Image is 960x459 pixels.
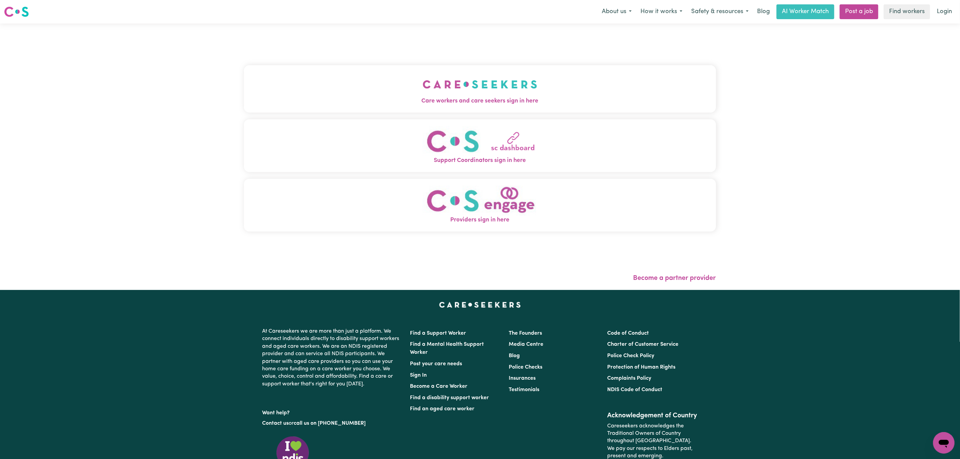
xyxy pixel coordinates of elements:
[607,376,651,381] a: Complaints Policy
[244,216,716,224] span: Providers sign in here
[410,342,484,355] a: Find a Mental Health Support Worker
[262,325,402,390] p: At Careseekers we are more than just a platform. We connect individuals directly to disability su...
[410,331,466,336] a: Find a Support Worker
[777,4,834,19] a: AI Worker Match
[933,4,956,19] a: Login
[509,342,543,347] a: Media Centre
[410,361,462,367] a: Post your care needs
[633,275,716,282] a: Become a partner provider
[410,373,427,378] a: Sign In
[509,353,520,359] a: Blog
[509,365,542,370] a: Police Checks
[244,156,716,165] span: Support Coordinators sign in here
[262,407,402,417] p: Want help?
[244,65,716,112] button: Care workers and care seekers sign in here
[244,179,716,232] button: Providers sign in here
[607,353,654,359] a: Police Check Policy
[753,4,774,19] a: Blog
[607,342,678,347] a: Charter of Customer Service
[509,376,536,381] a: Insurances
[262,417,402,430] p: or
[439,302,521,307] a: Careseekers home page
[294,421,366,426] a: call us on [PHONE_NUMBER]
[4,4,29,19] a: Careseekers logo
[244,97,716,106] span: Care workers and care seekers sign in here
[840,4,878,19] a: Post a job
[636,5,687,19] button: How it works
[933,432,955,454] iframe: Button to launch messaging window, conversation in progress
[884,4,930,19] a: Find workers
[607,365,675,370] a: Protection of Human Rights
[410,384,468,389] a: Become a Care Worker
[410,395,489,401] a: Find a disability support worker
[410,406,475,412] a: Find an aged care worker
[509,331,542,336] a: The Founders
[607,331,649,336] a: Code of Conduct
[607,412,698,420] h2: Acknowledgement of Country
[607,387,662,392] a: NDIS Code of Conduct
[509,387,539,392] a: Testimonials
[687,5,753,19] button: Safety & resources
[262,421,289,426] a: Contact us
[597,5,636,19] button: About us
[4,6,29,18] img: Careseekers logo
[244,119,716,172] button: Support Coordinators sign in here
